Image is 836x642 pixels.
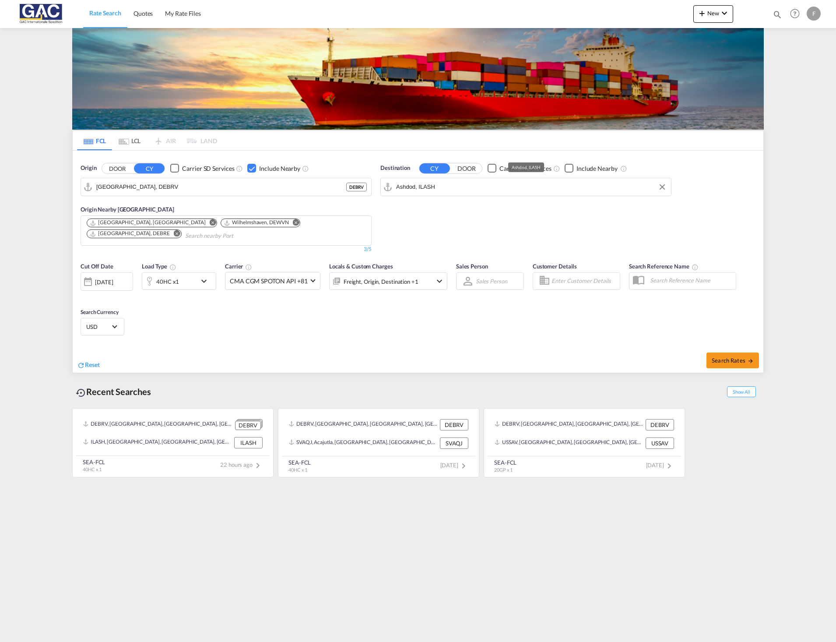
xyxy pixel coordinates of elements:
[278,408,479,477] recent-search-card: DEBRV, [GEOGRAPHIC_DATA], [GEOGRAPHIC_DATA], [GEOGRAPHIC_DATA], [GEOGRAPHIC_DATA] DEBRVSVAQJ, Aca...
[224,219,288,226] div: Wilhelmshaven, DEWVN
[288,459,311,466] div: SEA-FCL
[553,165,560,172] md-icon: Unchecked: Search for CY (Container Yard) services for all selected carriers.Checked : Search for...
[288,467,307,473] span: 40HC x 1
[90,230,172,237] div: Press delete to remove this chip.
[83,458,105,466] div: SEA-FCL
[773,10,782,19] md-icon: icon-magnify
[169,264,176,271] md-icon: icon-information-outline
[787,6,802,21] span: Help
[247,164,300,173] md-checkbox: Checkbox No Ink
[719,8,730,18] md-icon: icon-chevron-down
[381,178,671,196] md-input-container: Ashdod, ILASH
[488,164,551,173] md-checkbox: Checkbox No Ink
[289,437,438,449] div: SVAQJ, Acajutla, El Salvador, Mexico & Central America, Americas
[230,277,308,286] span: CMA CGM SPOTON API +81
[142,263,176,270] span: Load Type
[646,437,674,449] div: USSAV
[142,272,216,290] div: 40HC x1icon-chevron-down
[185,229,268,243] input: Chips input.
[419,163,450,173] button: CY
[199,276,214,286] md-icon: icon-chevron-down
[83,437,232,448] div: ILASH, Ashdod, Israel, Levante, Middle East
[458,461,469,471] md-icon: icon-chevron-right
[484,408,685,477] recent-search-card: DEBRV, [GEOGRAPHIC_DATA], [GEOGRAPHIC_DATA], [GEOGRAPHIC_DATA], [GEOGRAPHIC_DATA] DEBRVUSSAV, [GE...
[81,178,371,196] md-input-container: Bremerhaven, DEBRV
[72,408,274,477] recent-search-card: DEBRV, [GEOGRAPHIC_DATA], [GEOGRAPHIC_DATA], [GEOGRAPHIC_DATA], [GEOGRAPHIC_DATA] DEBRVILASH, [GE...
[13,4,72,24] img: 9f305d00dc7b11eeb4548362177db9c3.png
[234,437,263,448] div: ILASH
[236,165,243,172] md-icon: Unchecked: Search for CY (Container Yard) services for all selected carriers.Checked : Search for...
[344,275,418,288] div: Freight Origin Destination Factory Stuffing
[168,230,181,239] button: Remove
[712,357,754,364] span: Search Rates
[156,275,179,288] div: 40HC x1
[224,219,290,226] div: Press delete to remove this chip.
[165,10,201,17] span: My Rate Files
[773,10,782,23] div: icon-magnify
[83,466,102,472] span: 40HC x 1
[475,275,508,287] md-select: Sales Person
[697,10,730,17] span: New
[90,230,170,237] div: Bremen, DEBRE
[629,263,699,270] span: Search Reference Name
[133,10,153,17] span: Quotes
[102,163,133,173] button: DOOR
[494,467,513,473] span: 20GP x 1
[346,183,367,191] div: DEBRV
[329,263,393,270] span: Locals & Custom Charges
[440,419,468,430] div: DEBRV
[89,9,121,17] span: Rate Search
[646,462,674,469] span: [DATE]
[170,164,234,173] md-checkbox: Checkbox No Ink
[620,165,627,172] md-icon: Unchecked: Ignores neighbouring ports when fetching rates.Checked : Includes neighbouring ports w...
[302,165,309,172] md-icon: Unchecked: Ignores neighbouring ports when fetching rates.Checked : Includes neighbouring ports w...
[576,164,618,173] div: Include Nearby
[396,180,667,194] input: Search by Port
[85,361,100,368] span: Reset
[259,164,300,173] div: Include Nearby
[81,164,96,173] span: Origin
[77,360,100,370] div: icon-refreshReset
[495,437,643,449] div: USSAV, Savannah, GA, United States, North America, Americas
[77,131,217,150] md-pagination-wrapper: Use the left and right arrow keys to navigate between tabs
[434,276,445,286] md-icon: icon-chevron-down
[512,162,541,172] div: Ashdod, ILASH
[329,272,447,290] div: Freight Origin Destination Factory Stuffingicon-chevron-down
[693,5,733,23] button: icon-plus 400-fgNewicon-chevron-down
[499,164,551,173] div: Carrier SD Services
[565,164,618,173] md-checkbox: Checkbox No Ink
[81,289,87,301] md-datepicker: Select
[289,419,438,430] div: DEBRV, Bremerhaven, Germany, Western Europe, Europe
[76,388,86,398] md-icon: icon-backup-restore
[440,462,469,469] span: [DATE]
[495,419,643,430] div: DEBRV, Bremerhaven, Germany, Western Europe, Europe
[727,386,756,397] span: Show All
[235,421,261,430] div: DEBRV
[134,163,165,173] button: CY
[225,263,252,270] span: Carrier
[646,274,736,287] input: Search Reference Name
[72,28,764,130] img: LCL+%26+FCL+BACKGROUND.png
[81,272,133,291] div: [DATE]
[96,180,346,194] input: Search by Port
[81,206,174,213] span: Origin Nearby [GEOGRAPHIC_DATA]
[112,131,147,150] md-tab-item: LCL
[551,275,617,288] input: Enter Customer Details
[81,263,113,270] span: Cut Off Date
[81,309,119,315] span: Search Currency
[440,437,468,449] div: SVAQJ
[748,358,754,364] md-icon: icon-arrow-right
[77,131,112,150] md-tab-item: FCL
[72,382,155,402] div: Recent Searches
[182,164,234,173] div: Carrier SD Services
[220,461,263,468] span: 22 hours ago
[664,461,674,471] md-icon: icon-chevron-right
[287,219,300,228] button: Remove
[451,163,482,173] button: DOOR
[86,323,111,331] span: USD
[787,6,807,22] div: Help
[90,219,207,226] div: Press delete to remove this chip.
[77,361,85,369] md-icon: icon-refresh
[692,264,699,271] md-icon: Your search will be saved by the below given name
[533,263,577,270] span: Customer Details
